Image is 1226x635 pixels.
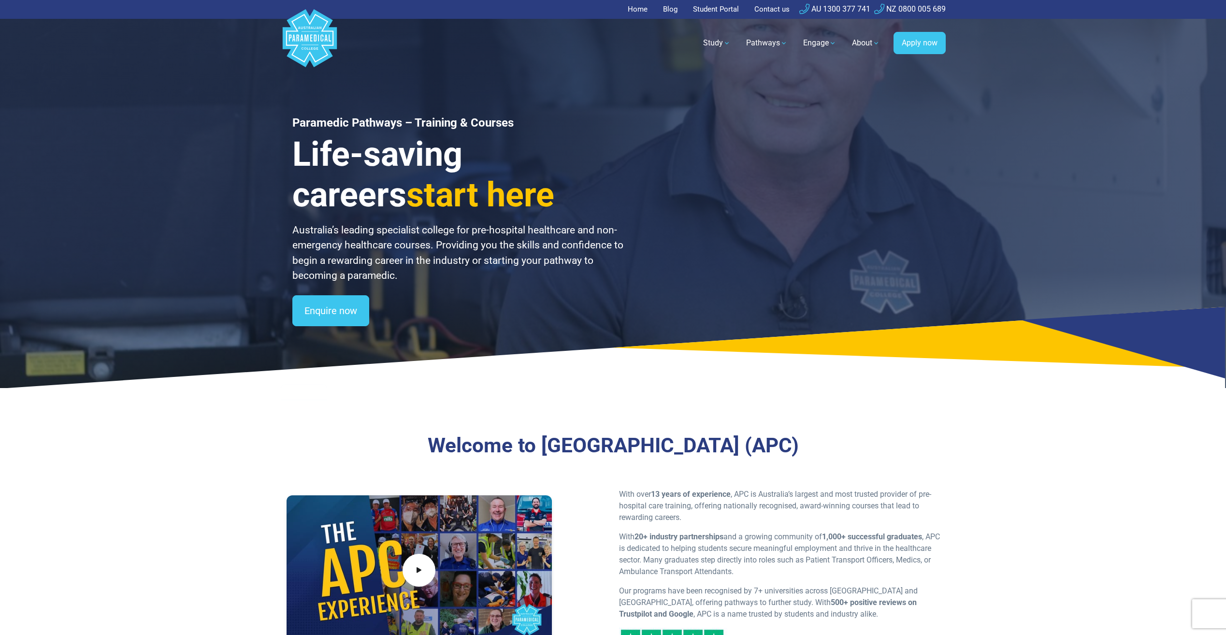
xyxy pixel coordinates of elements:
a: Apply now [894,32,946,54]
p: With and a growing community of , APC is dedicated to helping students secure meaningful employme... [619,531,940,577]
p: Australia’s leading specialist college for pre-hospital healthcare and non-emergency healthcare c... [292,223,625,284]
a: NZ 0800 005 689 [874,4,946,14]
p: Our programs have been recognised by 7+ universities across [GEOGRAPHIC_DATA] and [GEOGRAPHIC_DAT... [619,585,940,620]
a: Australian Paramedical College [281,19,339,68]
strong: 20+ industry partnerships [635,532,723,541]
strong: 13 years of experience [651,490,731,499]
strong: 1,000+ successful graduates [822,532,922,541]
a: Enquire now [292,295,369,326]
p: With over , APC is Australia’s largest and most trusted provider of pre-hospital care training, o... [619,489,940,523]
a: Study [697,29,736,57]
h3: Life-saving careers [292,134,625,215]
span: start here [406,175,554,215]
h1: Paramedic Pathways – Training & Courses [292,116,625,130]
a: Pathways [740,29,793,57]
a: Engage [797,29,842,57]
a: AU 1300 377 741 [799,4,870,14]
a: About [846,29,886,57]
h3: Welcome to [GEOGRAPHIC_DATA] (APC) [335,433,891,458]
